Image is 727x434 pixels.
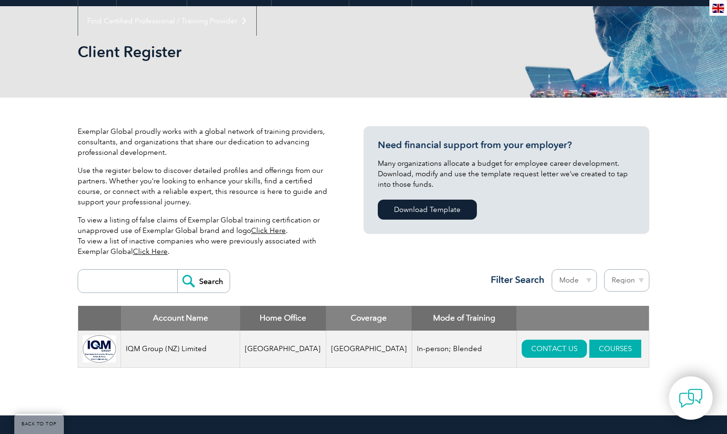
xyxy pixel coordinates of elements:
[251,226,286,235] a: Click Here
[378,200,477,220] a: Download Template
[14,414,64,434] a: BACK TO TOP
[83,335,116,363] img: e424547b-a6e0-e911-a812-000d3a795b83-logo.jpg
[78,165,335,207] p: Use the register below to discover detailed profiles and offerings from our partners. Whether you...
[485,274,545,286] h3: Filter Search
[679,386,703,410] img: contact-chat.png
[412,331,516,368] td: In-person; Blended
[326,306,412,331] th: Coverage: activate to sort column ascending
[78,6,256,36] a: Find Certified Professional / Training Provider
[240,306,326,331] th: Home Office: activate to sort column ascending
[78,215,335,257] p: To view a listing of false claims of Exemplar Global training certification or unapproved use of ...
[378,139,635,151] h3: Need financial support from your employer?
[78,44,478,60] h2: Client Register
[177,270,230,293] input: Search
[712,4,724,13] img: en
[121,306,240,331] th: Account Name: activate to sort column descending
[378,158,635,190] p: Many organizations allocate a budget for employee career development. Download, modify and use th...
[589,340,641,358] a: COURSES
[412,306,516,331] th: Mode of Training: activate to sort column ascending
[121,331,240,368] td: IQM Group (NZ) Limited
[326,331,412,368] td: [GEOGRAPHIC_DATA]
[78,126,335,158] p: Exemplar Global proudly works with a global network of training providers, consultants, and organ...
[516,306,649,331] th: : activate to sort column ascending
[240,331,326,368] td: [GEOGRAPHIC_DATA]
[522,340,587,358] a: CONTACT US
[133,247,168,256] a: Click Here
